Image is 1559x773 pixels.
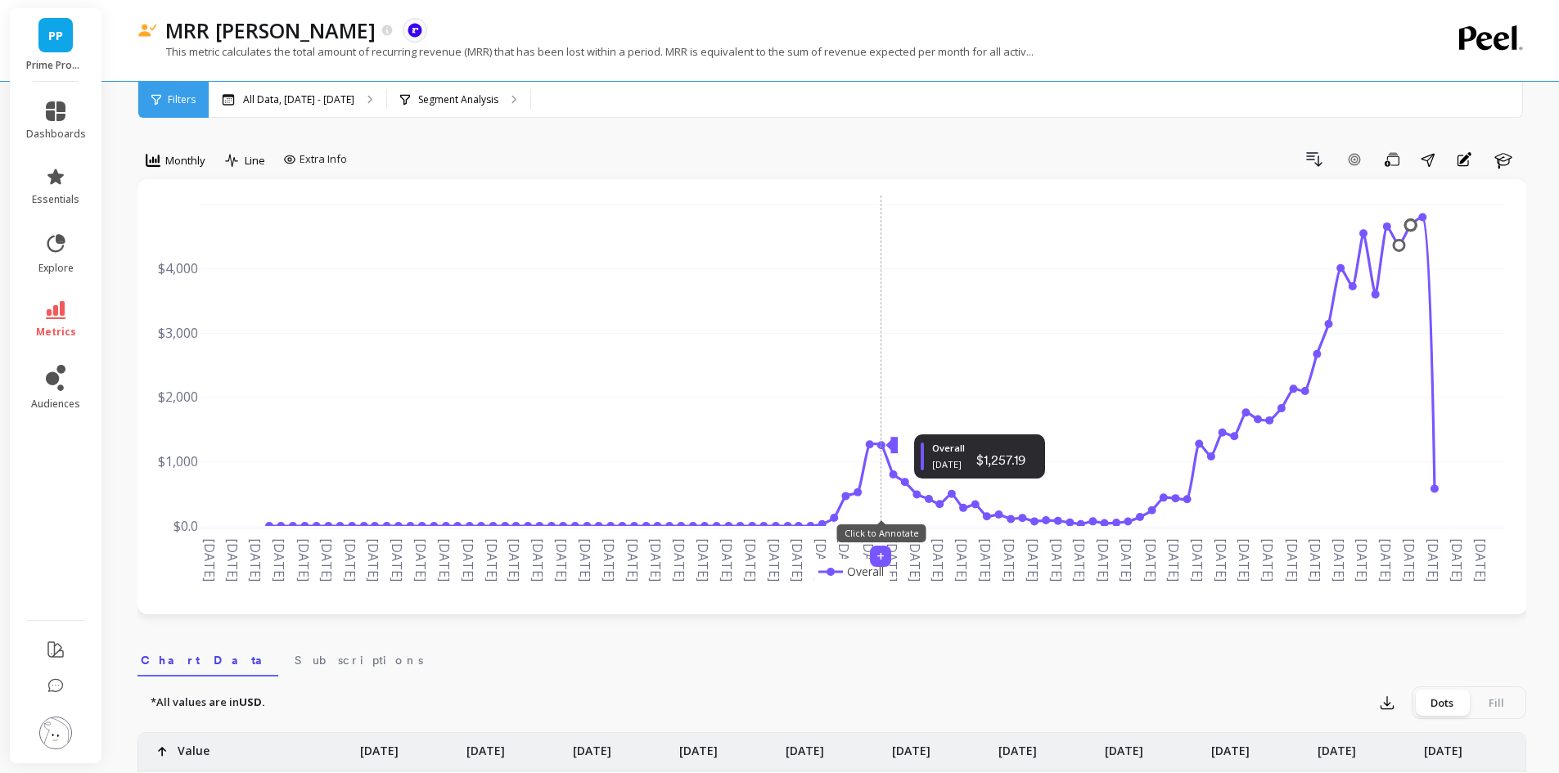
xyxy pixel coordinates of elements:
p: Value [178,733,210,759]
p: [DATE] [573,733,611,759]
p: This metric calculates the total amount of recurring revenue (MRR) that has been lost within a pe... [137,44,1034,59]
p: [DATE] [1424,733,1462,759]
p: [DATE] [360,733,399,759]
p: Prime Prometics™ [26,59,86,72]
img: api.recharge.svg [408,23,422,38]
nav: Tabs [137,639,1526,676]
div: Fill [1469,690,1523,716]
p: [DATE] [892,733,930,759]
span: Extra Info [300,151,347,168]
p: [DATE] [1105,733,1143,759]
span: Subscriptions [295,652,423,668]
p: [DATE] [679,733,718,759]
p: [DATE] [786,733,824,759]
p: All Data, [DATE] - [DATE] [243,93,354,106]
span: Line [245,153,265,169]
span: Chart Data [141,652,275,668]
p: [DATE] [1318,733,1356,759]
img: header icon [137,24,157,38]
span: metrics [36,326,76,339]
p: [DATE] [998,733,1037,759]
p: *All values are in [151,694,265,711]
p: MRR Churn [165,16,376,44]
span: PP [48,26,63,45]
span: essentials [32,193,79,206]
strong: USD. [239,694,265,709]
p: Segment Analysis [418,93,498,106]
p: [DATE] [466,733,505,759]
span: Filters [168,93,196,106]
span: dashboards [26,128,86,141]
span: audiences [31,398,80,411]
div: Dots [1415,690,1469,716]
img: profile picture [39,717,72,749]
span: explore [38,262,74,275]
p: [DATE] [1211,733,1250,759]
span: Monthly [165,153,205,169]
